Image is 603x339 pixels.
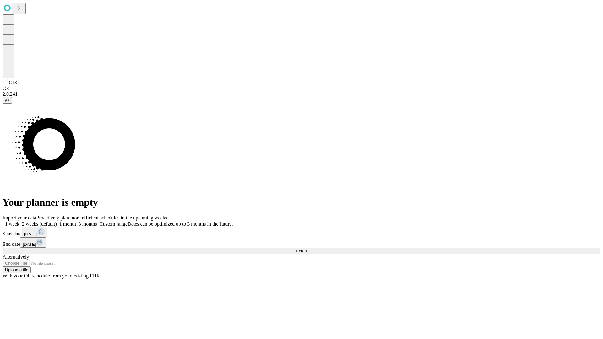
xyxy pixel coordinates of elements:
button: @ [3,97,12,104]
span: Import your data [3,215,36,220]
span: @ [5,98,9,103]
div: Start date [3,227,600,237]
span: [DATE] [24,232,37,236]
span: Custom range [100,221,128,227]
div: GEI [3,86,600,91]
span: 2 weeks (default) [22,221,57,227]
span: Alternatively [3,254,29,260]
span: [DATE] [23,242,36,247]
span: GJSH [9,80,21,85]
h1: Your planner is empty [3,196,600,208]
span: 3 months [79,221,97,227]
span: With your OR schedule from your existing EHR [3,273,100,278]
div: End date [3,237,600,248]
span: 1 week [5,221,19,227]
span: Proactively plan more efficient schedules in the upcoming weeks. [36,215,168,220]
button: [DATE] [22,227,47,237]
span: 1 month [59,221,76,227]
div: 2.0.241 [3,91,600,97]
button: Upload a file [3,266,31,273]
button: Fetch [3,248,600,254]
span: Dates can be optimized up to 3 months in the future. [128,221,233,227]
button: [DATE] [20,237,46,248]
span: Fetch [296,249,307,253]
